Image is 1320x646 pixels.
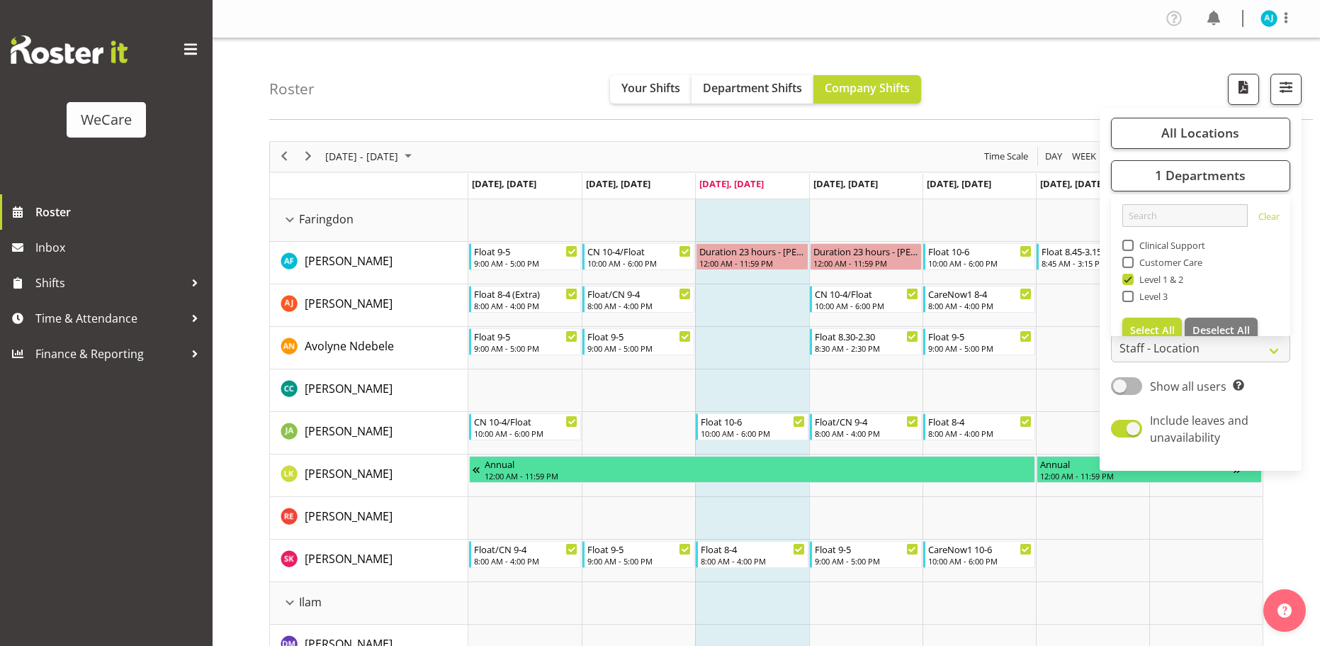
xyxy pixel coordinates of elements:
[474,329,577,343] div: Float 9-5
[983,147,1030,165] span: Time Scale
[474,414,577,428] div: CN 10-4/Float
[305,252,393,269] a: [PERSON_NAME]
[928,286,1032,301] div: CareNow1 8-4
[699,244,804,258] div: Duration 23 hours - [PERSON_NAME]
[1134,291,1168,302] span: Level 3
[305,381,393,396] span: [PERSON_NAME]
[1042,257,1145,269] div: 8:45 AM - 3:15 PM
[474,428,577,439] div: 10:00 AM - 6:00 PM
[825,80,910,96] span: Company Shifts
[587,244,691,258] div: CN 10-4/Float
[815,428,918,439] div: 8:00 AM - 4:00 PM
[1040,470,1234,481] div: 12:00 AM - 11:59 PM
[296,142,320,172] div: next period
[305,551,393,567] span: [PERSON_NAME]
[305,550,393,567] a: [PERSON_NAME]
[923,328,1035,355] div: Avolyne Ndebele"s event - Float 9-5 Begin From Friday, October 3, 2025 at 9:00:00 AM GMT+13:00 En...
[1258,210,1280,227] a: Clear
[305,253,393,269] span: [PERSON_NAME]
[1040,177,1105,190] span: [DATE], [DATE]
[270,242,468,284] td: Alex Ferguson resource
[35,308,184,329] span: Time & Attendance
[299,147,318,165] button: Next
[928,428,1032,439] div: 8:00 AM - 4:00 PM
[587,300,691,311] div: 8:00 AM - 4:00 PM
[270,369,468,412] td: Charlotte Courtney resource
[1122,204,1248,227] input: Search
[587,257,691,269] div: 10:00 AM - 6:00 PM
[474,286,577,301] div: Float 8-4 (Extra)
[815,300,918,311] div: 10:00 AM - 6:00 PM
[701,542,804,556] div: Float 8-4
[1042,244,1145,258] div: Float 8.45-3.15
[1192,323,1250,337] span: Deselect All
[1134,240,1206,251] span: Clinical Support
[928,555,1032,567] div: 10:00 AM - 6:00 PM
[696,243,808,270] div: Alex Ferguson"s event - Duration 23 hours - Alex Ferguson Begin From Wednesday, October 1, 2025 a...
[1111,160,1290,191] button: 1 Departments
[305,295,393,312] a: [PERSON_NAME]
[474,300,577,311] div: 8:00 AM - 4:00 PM
[699,257,804,269] div: 12:00 AM - 11:59 PM
[474,555,577,567] div: 8:00 AM - 4:00 PM
[1043,147,1065,165] button: Timeline Day
[928,257,1032,269] div: 10:00 AM - 6:00 PM
[469,456,1035,483] div: Liandy Kritzinger"s event - Annual Begin From Monday, September 22, 2025 at 12:00:00 AM GMT+12:00...
[815,414,918,428] div: Float/CN 9-4
[272,142,296,172] div: previous period
[323,147,418,165] button: October 2025
[305,466,393,481] span: [PERSON_NAME]
[1071,147,1098,165] span: Week
[270,455,468,497] td: Liandy Kritzinger resource
[270,199,468,242] td: Faringdon resource
[587,329,691,343] div: Float 9-5
[701,414,804,428] div: Float 10-6
[1260,10,1277,27] img: aj-jones10453.jpg
[815,542,918,556] div: Float 9-5
[923,541,1035,568] div: Saahit Kour"s event - CareNow1 10-6 Begin From Friday, October 3, 2025 at 10:00:00 AM GMT+13:00 E...
[469,541,581,568] div: Saahit Kour"s event - Float/CN 9-4 Begin From Monday, September 29, 2025 at 8:00:00 AM GMT+13:00 ...
[270,284,468,327] td: Amy Johannsen resource
[815,343,918,354] div: 8:30 AM - 2:30 PM
[299,594,322,611] span: Ilam
[1037,456,1262,483] div: Liandy Kritzinger"s event - Annual Begin From Saturday, October 4, 2025 at 12:00:00 AM GMT+13:00 ...
[703,80,802,96] span: Department Shifts
[815,329,918,343] div: Float 8.30-2.30
[305,296,393,311] span: [PERSON_NAME]
[474,244,577,258] div: Float 9-5
[587,555,691,567] div: 9:00 AM - 5:00 PM
[813,75,921,104] button: Company Shifts
[1134,274,1184,285] span: Level 1 & 2
[813,257,918,269] div: 12:00 AM - 11:59 PM
[587,343,691,354] div: 9:00 AM - 5:00 PM
[928,329,1032,343] div: Float 9-5
[928,343,1032,354] div: 9:00 AM - 5:00 PM
[928,300,1032,311] div: 8:00 AM - 4:00 PM
[469,413,581,440] div: Jane Arps"s event - CN 10-4/Float Begin From Monday, September 29, 2025 at 10:00:00 AM GMT+13:00 ...
[275,147,294,165] button: Previous
[270,540,468,582] td: Saahit Kour resource
[1134,257,1203,268] span: Customer Care
[923,243,1035,270] div: Alex Ferguson"s event - Float 10-6 Begin From Friday, October 3, 2025 at 10:00:00 AM GMT+13:00 En...
[81,109,132,130] div: WeCare
[701,555,804,567] div: 8:00 AM - 4:00 PM
[469,328,581,355] div: Avolyne Ndebele"s event - Float 9-5 Begin From Monday, September 29, 2025 at 9:00:00 AM GMT+13:00...
[35,237,205,258] span: Inbox
[474,257,577,269] div: 9:00 AM - 5:00 PM
[810,541,922,568] div: Saahit Kour"s event - Float 9-5 Begin From Thursday, October 2, 2025 at 9:00:00 AM GMT+13:00 Ends...
[320,142,420,172] div: Sep 29 - Oct 05, 2025
[305,423,393,439] span: [PERSON_NAME]
[928,414,1032,428] div: Float 8-4
[269,81,315,97] h4: Roster
[485,457,1032,471] div: Annual
[1111,118,1290,149] button: All Locations
[270,412,468,455] td: Jane Arps resource
[35,272,184,294] span: Shifts
[810,413,922,440] div: Jane Arps"s event - Float/CN 9-4 Begin From Thursday, October 2, 2025 at 8:00:00 AM GMT+13:00 End...
[305,380,393,397] a: [PERSON_NAME]
[923,413,1035,440] div: Jane Arps"s event - Float 8-4 Begin From Friday, October 3, 2025 at 8:00:00 AM GMT+13:00 Ends At ...
[305,508,393,525] a: [PERSON_NAME]
[692,75,813,104] button: Department Shifts
[1270,74,1302,105] button: Filter Shifts
[305,465,393,482] a: [PERSON_NAME]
